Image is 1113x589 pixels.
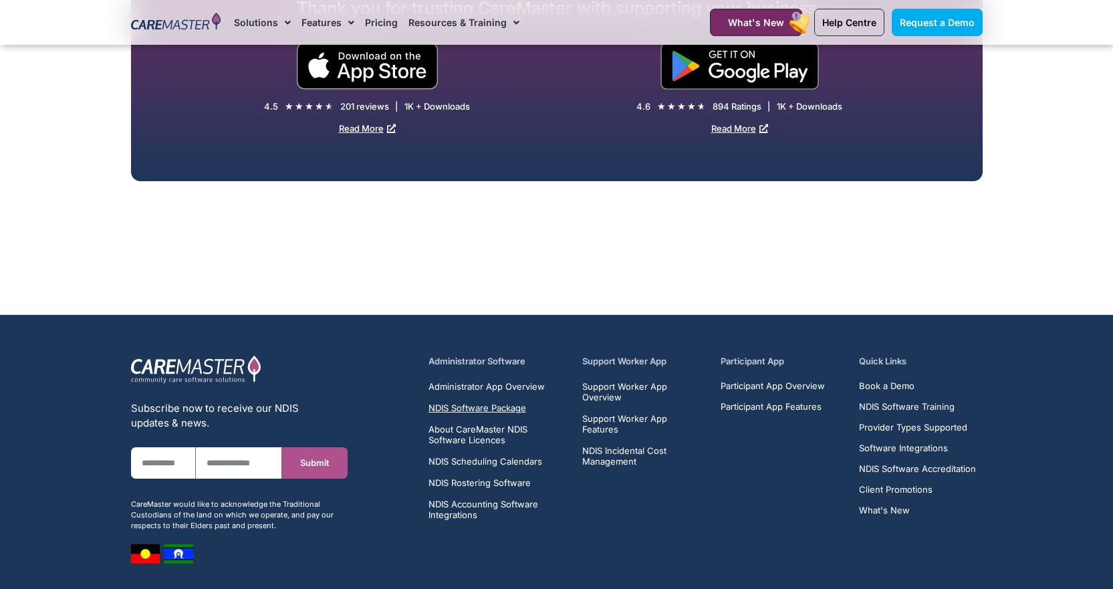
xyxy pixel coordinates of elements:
[296,42,439,90] img: small black download on the apple app store button.
[859,485,976,495] a: Client Promotions
[582,445,705,467] a: NDIS Incidental Cost Management
[300,458,330,468] span: Submit
[859,464,976,474] a: NDIS Software Accreditation
[859,443,976,453] a: Software Integrations
[721,355,844,368] h5: Participant App
[667,100,676,114] i: ★
[814,9,884,36] a: Help Centre
[428,381,567,392] a: Administrator App Overview
[131,355,261,384] img: CareMaster Logo Part
[713,101,842,112] div: 894 Ratings | 1K + Downloads
[721,381,825,391] a: Participant App Overview
[859,381,914,391] span: Book a Demo
[721,402,825,412] a: Participant App Features
[660,43,819,90] img: "Get is on" Black Google play button.
[339,123,396,134] a: Read More
[428,355,567,368] h5: Administrator Software
[711,123,768,134] a: Read More
[282,447,347,479] button: Submit
[697,100,706,114] i: ★
[285,100,334,114] div: 4.5/5
[892,9,983,36] a: Request a Demo
[900,17,975,28] span: Request a Demo
[325,100,334,114] i: ★
[582,381,705,402] a: Support Worker App Overview
[428,456,542,467] span: NDIS Scheduling Calendars
[859,423,976,433] a: Provider Types Supported
[721,402,822,412] span: Participant App Features
[859,505,976,515] a: What's New
[285,100,293,114] i: ★
[264,101,278,112] div: 4.5
[340,101,470,112] div: 201 reviews | 1K + Downloads
[859,402,976,412] a: NDIS Software Training
[582,413,705,435] a: Support Worker App Features
[164,544,193,564] img: image 8
[428,499,567,520] a: NDIS Accounting Software Integrations
[315,100,324,114] i: ★
[859,505,910,515] span: What's New
[728,17,784,28] span: What's New
[428,402,567,413] a: NDIS Software Package
[295,100,303,114] i: ★
[822,17,876,28] span: Help Centre
[582,355,705,368] h5: Support Worker App
[657,100,706,114] div: 4.6/5
[859,485,933,495] span: Client Promotions
[859,443,948,453] span: Software Integrations
[859,402,955,412] span: NDIS Software Training
[131,447,348,492] form: New Form
[428,477,531,488] span: NDIS Rostering Software
[710,9,802,36] a: What's New
[131,499,348,531] div: CareMaster would like to acknowledge the Traditional Custodians of the land on which we operate, ...
[859,423,967,433] span: Provider Types Supported
[428,456,567,467] a: NDIS Scheduling Calendars
[131,13,221,33] img: CareMaster Logo
[305,100,314,114] i: ★
[677,100,686,114] i: ★
[428,381,545,392] span: Administrator App Overview
[428,477,567,488] a: NDIS Rostering Software
[859,355,982,368] h5: Quick Links
[859,381,976,391] a: Book a Demo
[131,401,348,431] div: Subscribe now to receive our NDIS updates & news.
[687,100,696,114] i: ★
[131,544,160,564] img: image 7
[428,424,567,445] a: About CareMaster NDIS Software Licences
[657,100,666,114] i: ★
[636,101,650,112] div: 4.6
[428,402,526,413] span: NDIS Software Package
